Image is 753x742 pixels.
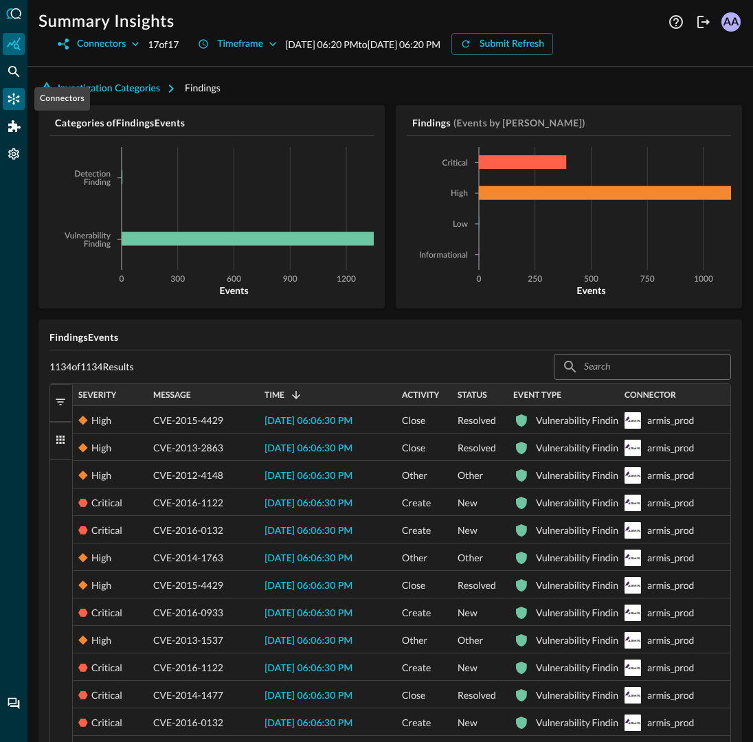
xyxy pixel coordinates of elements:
span: CVE-2016-0933 [153,599,223,627]
div: armis_prod [647,544,694,572]
div: armis_prod [647,709,694,737]
tspan: 0 [477,276,482,284]
svg: Armis Centrix [625,440,641,456]
span: Time [265,390,284,400]
button: Investigation Categories [38,78,185,100]
span: New [458,654,477,682]
button: Connectors [49,33,148,55]
div: armis_prod [647,682,694,709]
div: armis_prod [647,462,694,489]
span: Create [402,517,431,544]
div: Submit Refresh [480,36,544,53]
div: Critical [91,709,122,737]
span: Other [458,544,483,572]
p: 1134 of 1134 Results [49,361,134,373]
span: Severity [78,390,116,400]
tspan: 300 [170,276,185,284]
div: Federated Search [3,60,25,82]
span: CVE-2014-1477 [153,682,223,709]
h1: Summary Insights [38,11,175,33]
span: New [458,599,477,627]
span: CVE-2012-4148 [153,462,223,489]
span: Close [402,407,425,434]
div: Summary Insights [3,33,25,55]
tspan: Finding [84,179,111,187]
div: High [91,572,111,599]
div: AA [721,12,741,32]
span: Create [402,599,431,627]
span: Activity [402,390,439,400]
svg: Armis Centrix [625,687,641,704]
tspan: Finding [84,240,111,249]
span: [DATE] 06:06:30 PM [265,581,352,591]
button: Timeframe [190,33,285,55]
span: Close [402,434,425,462]
div: Vulnerability Finding [536,434,623,462]
span: Close [402,682,425,709]
tspan: Low [453,221,469,229]
span: Create [402,709,431,737]
div: High [91,544,111,572]
span: [DATE] 06:06:30 PM [265,416,352,426]
span: New [458,489,477,517]
span: Create [402,654,431,682]
div: Vulnerability Finding [536,462,623,489]
span: [DATE] 06:06:30 PM [265,526,352,536]
div: Vulnerability Finding [536,489,623,517]
div: Addons [3,115,25,137]
div: High [91,434,111,462]
span: [DATE] 06:06:30 PM [265,636,352,646]
span: Other [458,627,483,654]
span: Event Type [513,390,561,400]
tspan: 0 [120,276,124,284]
p: 17 of 17 [148,37,179,52]
span: Findings [185,82,221,93]
span: CVE-2013-1537 [153,627,223,654]
span: Status [458,390,487,400]
tspan: 1200 [337,276,356,284]
span: [DATE] 06:06:30 PM [265,691,352,701]
span: Resolved [458,682,496,709]
div: Vulnerability Finding [536,572,623,599]
span: Other [458,462,483,489]
div: Critical [91,489,122,517]
span: New [458,709,477,737]
span: [DATE] 06:06:30 PM [265,554,352,563]
span: New [458,517,477,544]
svg: Armis Centrix [625,550,641,566]
p: [DATE] 06:20 PM to [DATE] 06:20 PM [285,37,440,52]
div: armis_prod [647,654,694,682]
tspan: Vulnerability [64,232,111,240]
div: armis_prod [647,407,694,434]
div: armis_prod [647,572,694,599]
span: [DATE] 06:06:30 PM [265,499,352,508]
span: Other [402,544,427,572]
svg: Armis Centrix [625,715,641,731]
div: Chat [3,693,25,715]
div: Vulnerability Finding [536,517,623,544]
span: [DATE] 06:06:30 PM [265,471,352,481]
div: Critical [91,517,122,544]
div: Critical [91,599,122,627]
span: Resolved [458,572,496,599]
span: Resolved [458,434,496,462]
svg: Armis Centrix [625,577,641,594]
tspan: 250 [528,276,542,284]
span: Resolved [458,407,496,434]
tspan: Critical [442,159,468,168]
div: Connectors [77,36,126,53]
tspan: Events [576,284,605,296]
div: Vulnerability Finding [536,544,623,572]
div: High [91,462,111,489]
svg: Armis Centrix [625,605,641,621]
button: Logout [693,11,715,33]
div: Settings [3,143,25,165]
tspan: Informational [419,251,468,260]
svg: Armis Centrix [625,632,641,649]
span: [DATE] 06:06:30 PM [265,609,352,618]
tspan: 600 [227,276,241,284]
div: Vulnerability Finding [536,627,623,654]
svg: Armis Centrix [625,660,641,676]
span: [DATE] 06:06:30 PM [265,444,352,453]
button: Submit Refresh [451,33,553,55]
